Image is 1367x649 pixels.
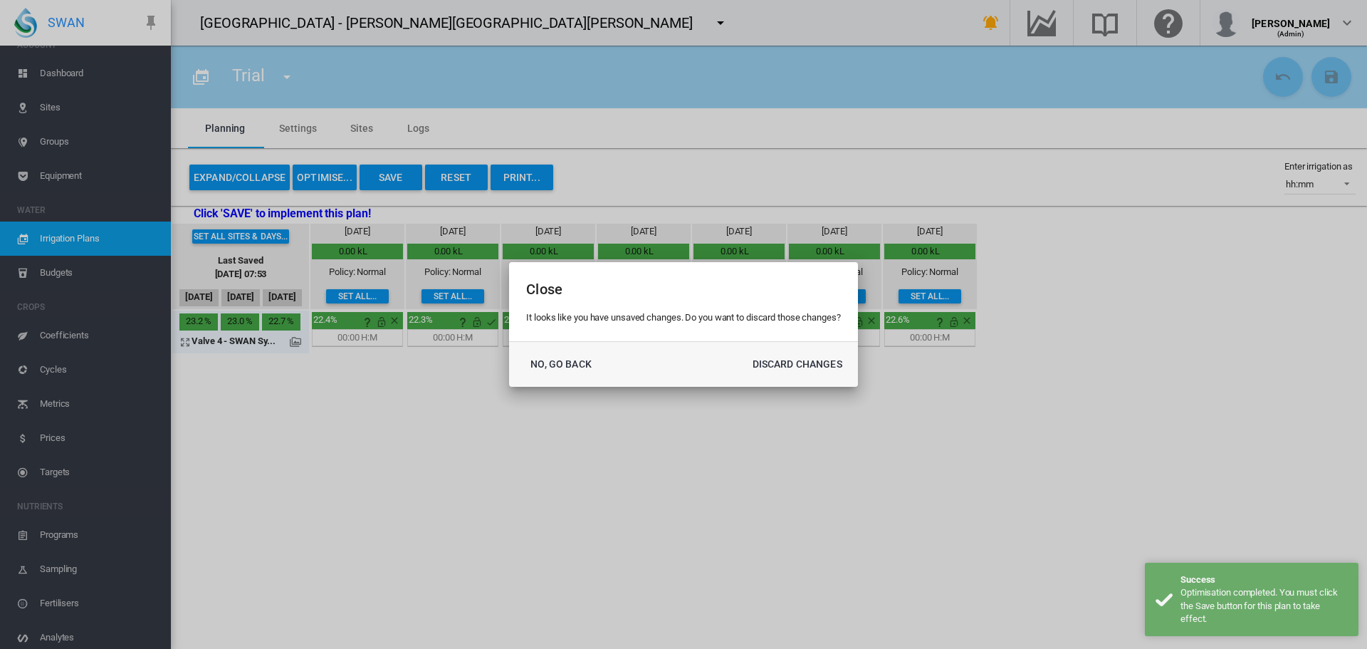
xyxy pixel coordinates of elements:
button: DISCARD CHANGES [748,351,847,377]
div: Success [1180,573,1348,586]
h2: Close [526,279,840,299]
button: NO, GO BACK [526,351,596,377]
div: Optimisation completed. You must click the Save button for this plan to take effect. [1180,586,1348,625]
md-dialog: Confirm [509,262,857,387]
div: It looks like you have unsaved changes. Do you want to discard those changes? [526,311,840,324]
div: Success Optimisation completed. You must click the Save button for this plan to take effect. [1145,563,1358,636]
